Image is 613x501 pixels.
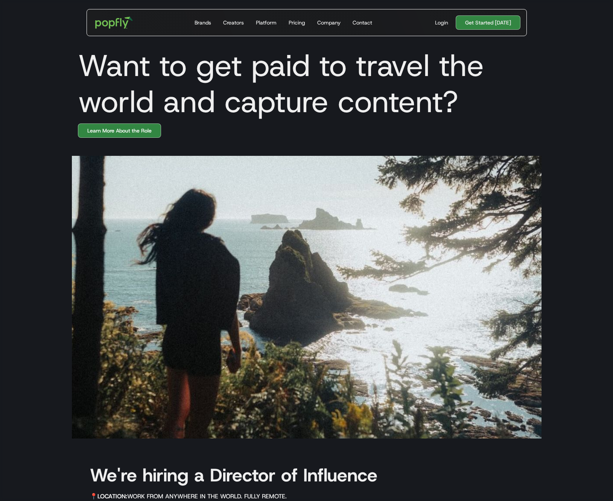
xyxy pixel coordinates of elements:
[72,47,542,120] h1: Want to get paid to travel the world and capture content?
[353,19,372,26] div: Contact
[195,19,211,26] div: Brands
[90,492,433,501] h5: 📍 Work from anywhere in the world. Fully remote.
[456,15,520,30] a: Get Started [DATE]
[90,464,433,486] h1: We're hiring a Director of Influence
[317,19,341,26] div: Company
[223,19,244,26] div: Creators
[78,123,161,138] a: Learn More About the Role
[314,9,344,36] a: Company
[90,11,138,34] a: home
[435,19,448,26] div: Login
[350,9,375,36] a: Contact
[253,9,280,36] a: Platform
[289,19,305,26] div: Pricing
[220,9,247,36] a: Creators
[286,9,308,36] a: Pricing
[432,19,451,26] a: Login
[192,9,214,36] a: Brands
[256,19,277,26] div: Platform
[97,492,127,500] strong: Location:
